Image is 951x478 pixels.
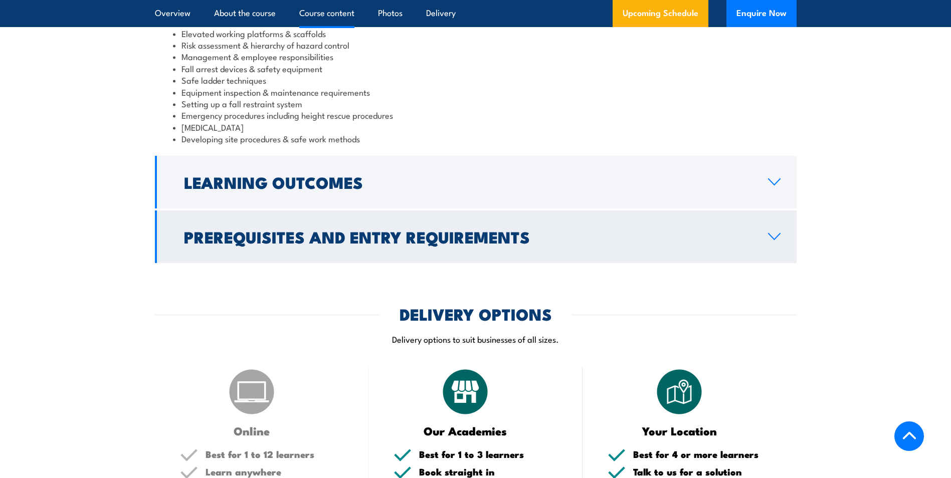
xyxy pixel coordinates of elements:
[173,109,779,121] li: Emergency procedures including height rescue procedures
[173,51,779,62] li: Management & employee responsibilities
[173,121,779,133] li: [MEDICAL_DATA]
[173,39,779,51] li: Risk assessment & hierarchy of hazard control
[206,449,344,459] h5: Best for 1 to 12 learners
[173,28,779,39] li: Elevated working platforms & scaffolds
[155,333,797,345] p: Delivery options to suit businesses of all sizes.
[608,425,751,436] h3: Your Location
[180,425,324,436] h3: Online
[173,63,779,74] li: Fall arrest devices & safety equipment
[400,307,552,321] h2: DELIVERY OPTIONS
[419,467,557,476] h5: Book straight in
[184,175,752,189] h2: Learning Outcomes
[173,98,779,109] li: Setting up a fall restraint system
[173,74,779,86] li: Safe ladder techniques
[633,449,772,459] h5: Best for 4 or more learners
[173,86,779,98] li: Equipment inspection & maintenance requirements
[633,467,772,476] h5: Talk to us for a solution
[155,156,797,208] a: Learning Outcomes
[419,449,557,459] h5: Best for 1 to 3 learners
[155,210,797,263] a: Prerequisites and Entry Requirements
[206,467,344,476] h5: Learn anywhere
[394,425,537,436] h3: Our Academies
[184,229,752,244] h2: Prerequisites and Entry Requirements
[173,133,779,144] li: Developing site procedures & safe work methods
